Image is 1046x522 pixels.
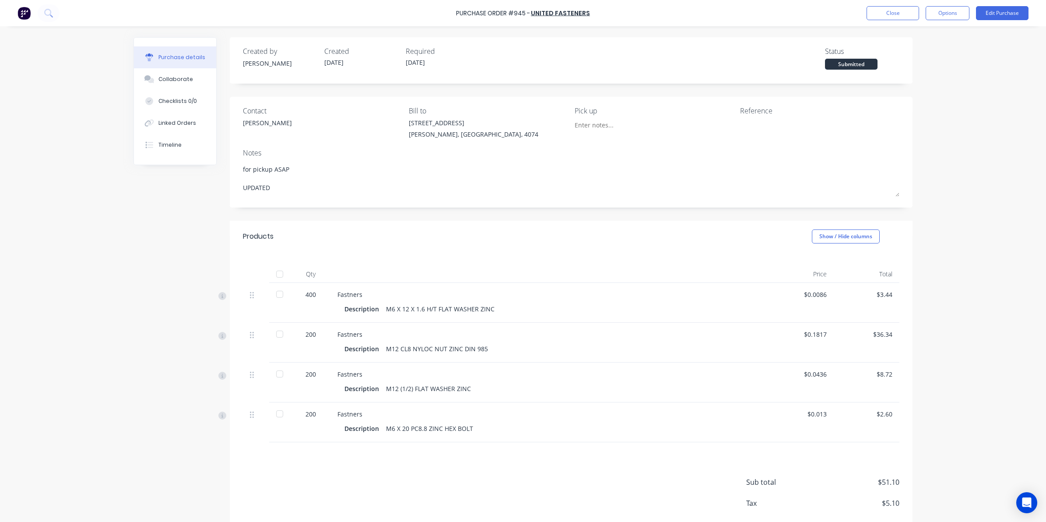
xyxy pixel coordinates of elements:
[775,290,827,299] div: $0.0086
[134,112,216,134] button: Linked Orders
[243,148,899,158] div: Notes
[298,290,323,299] div: 400
[134,90,216,112] button: Checklists 0/0
[344,342,386,355] div: Description
[825,46,899,56] div: Status
[158,119,196,127] div: Linked Orders
[746,498,812,508] span: Tax
[456,9,530,18] div: Purchase Order #945 -
[298,409,323,419] div: 200
[298,330,323,339] div: 200
[134,134,216,156] button: Timeline
[926,6,969,20] button: Options
[243,59,317,68] div: [PERSON_NAME]
[344,422,386,435] div: Description
[386,342,488,355] div: M12 CL8 NYLOC NUT ZINC DIN 985
[243,106,402,116] div: Contact
[775,330,827,339] div: $0.1817
[337,330,761,339] div: Fastners
[841,370,892,379] div: $8.72
[337,409,761,419] div: Fastners
[324,46,399,56] div: Created
[746,477,812,487] span: Sub total
[740,106,899,116] div: Reference
[337,370,761,379] div: Fastners
[1016,492,1037,513] div: Open Intercom Messenger
[386,422,473,435] div: M6 X 20 PC8.8 ZINC HEX BOLT
[409,118,538,127] div: [STREET_ADDRESS]
[812,498,899,508] span: $5.10
[158,141,182,149] div: Timeline
[243,160,899,197] textarea: for pickup ASAP UPDATED
[386,303,495,315] div: M6 X 12 X 1.6 H/T FLAT WASHER ZINC
[298,370,323,379] div: 200
[409,106,568,116] div: Bill to
[158,75,193,83] div: Collaborate
[337,290,761,299] div: Fastners
[291,265,330,283] div: Qty
[841,290,892,299] div: $3.44
[841,330,892,339] div: $36.34
[768,265,834,283] div: Price
[158,53,205,61] div: Purchase details
[575,118,654,131] input: Enter notes...
[775,370,827,379] div: $0.0436
[834,265,899,283] div: Total
[841,409,892,419] div: $2.60
[158,97,197,105] div: Checklists 0/0
[18,7,31,20] img: Factory
[134,68,216,90] button: Collaborate
[531,9,590,18] a: United Fasteners
[243,118,292,127] div: [PERSON_NAME]
[134,46,216,68] button: Purchase details
[775,409,827,419] div: $0.013
[344,382,386,395] div: Description
[812,229,880,243] button: Show / Hide columns
[812,477,899,487] span: $51.10
[243,231,274,242] div: Products
[243,46,317,56] div: Created by
[867,6,919,20] button: Close
[344,303,386,315] div: Description
[825,59,878,70] div: Submitted
[409,130,538,139] div: [PERSON_NAME], [GEOGRAPHIC_DATA], 4074
[386,382,471,395] div: M12 (1/2) FLAT WASHER ZINC
[575,106,734,116] div: Pick up
[406,46,480,56] div: Required
[976,6,1028,20] button: Edit Purchase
